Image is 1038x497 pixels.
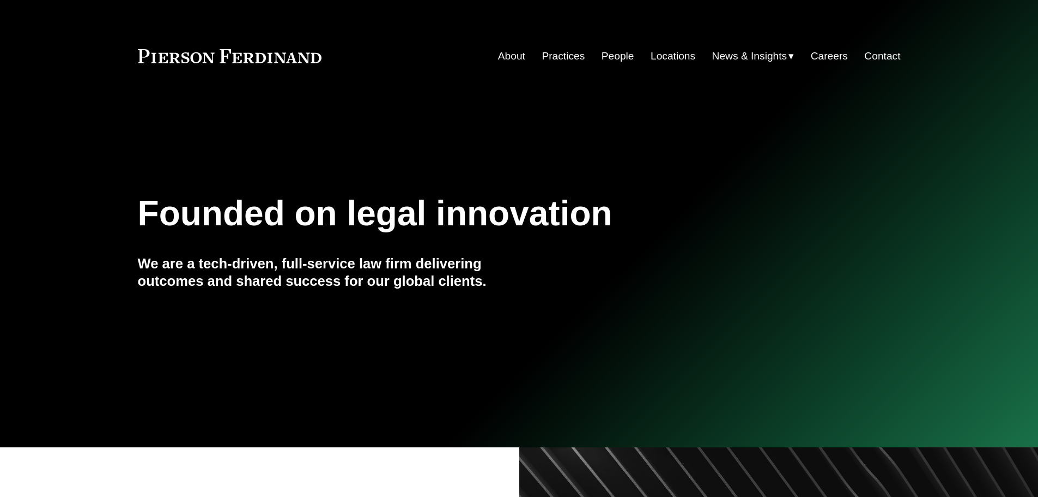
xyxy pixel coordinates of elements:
h4: We are a tech-driven, full-service law firm delivering outcomes and shared success for our global... [138,255,519,290]
a: Contact [864,46,900,67]
a: Practices [542,46,585,67]
span: News & Insights [712,47,787,66]
a: People [602,46,634,67]
a: folder dropdown [712,46,794,67]
h1: Founded on legal innovation [138,194,774,233]
a: Locations [651,46,695,67]
a: About [498,46,525,67]
a: Careers [811,46,848,67]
